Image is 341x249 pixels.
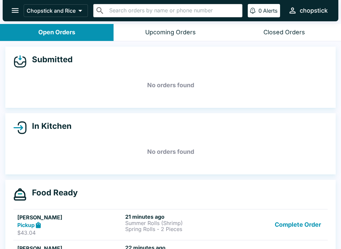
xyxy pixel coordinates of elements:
h5: No orders found [13,140,328,164]
h5: No orders found [13,73,328,97]
h6: 21 minutes ago [125,213,230,220]
div: Closed Orders [263,29,305,36]
h4: Submitted [27,55,73,65]
div: Open Orders [38,29,75,36]
p: 0 [258,7,262,14]
p: Spring Rolls - 2 Pieces [125,226,230,232]
p: Summer Rolls (Shrimp) [125,220,230,226]
button: Chopstick and Rice [24,4,88,17]
p: Chopstick and Rice [27,7,76,14]
h4: In Kitchen [27,121,72,131]
strong: Pickup [17,222,35,228]
a: [PERSON_NAME]Pickup$43.0421 minutes agoSummer Rolls (Shrimp)Spring Rolls - 2 PiecesComplete Order [13,209,328,240]
button: chopstick [285,3,330,18]
button: open drawer [7,2,24,19]
p: $43.04 [17,229,123,236]
h5: [PERSON_NAME] [17,213,123,221]
h4: Food Ready [27,188,78,198]
input: Search orders by name or phone number [107,6,239,15]
div: chopstick [300,7,328,15]
p: Alerts [263,7,277,14]
button: Complete Order [272,213,324,236]
div: Upcoming Orders [145,29,196,36]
